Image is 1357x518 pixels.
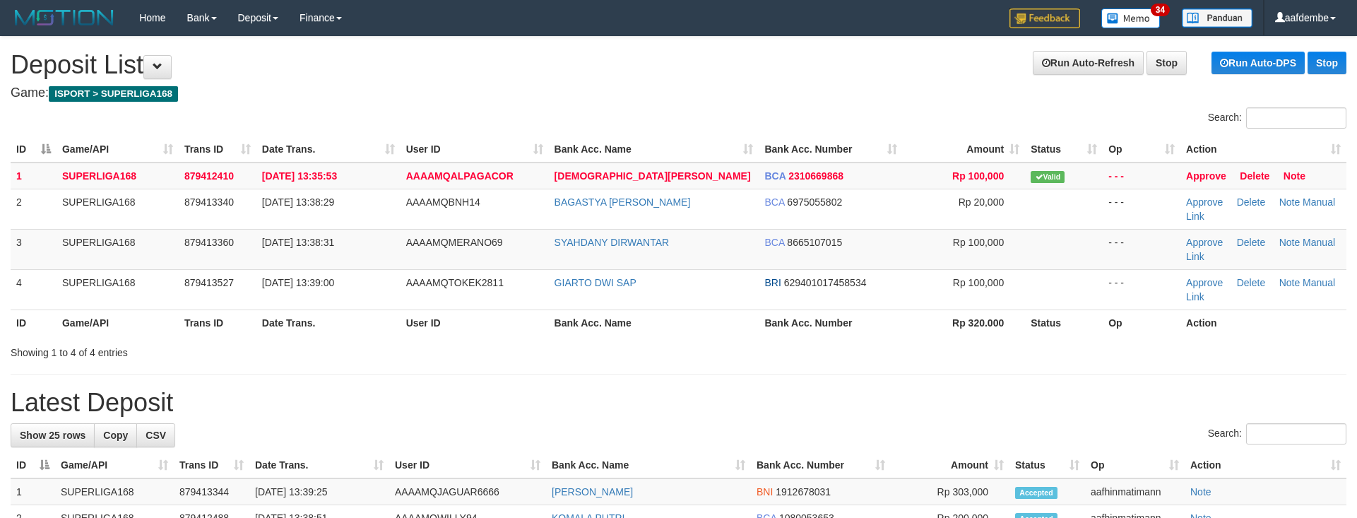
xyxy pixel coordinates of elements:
span: [DATE] 13:39:00 [262,277,334,288]
td: - - - [1103,189,1180,229]
a: BAGASTYA [PERSON_NAME] [555,196,691,208]
span: [DATE] 13:35:53 [262,170,337,182]
img: MOTION_logo.png [11,7,118,28]
span: Accepted [1015,487,1057,499]
input: Search: [1246,423,1346,445]
td: aafhinmatimann [1085,478,1185,505]
th: Action: activate to sort column ascending [1180,136,1346,163]
th: Amount: activate to sort column ascending [891,452,1009,478]
span: BRI [764,277,781,288]
th: Op [1103,310,1180,336]
span: BCA [764,196,784,208]
span: BNI [757,486,773,498]
span: BCA [764,237,784,248]
a: SYAHDANY DIRWANTAR [555,237,670,248]
span: Copy 1912678031 to clipboard [776,486,831,498]
span: [DATE] 13:38:29 [262,196,334,208]
th: Bank Acc. Name: activate to sort column ascending [549,136,759,163]
span: 879413340 [184,196,234,208]
th: User ID: activate to sort column ascending [389,452,546,478]
a: Approve [1186,277,1223,288]
th: Date Trans.: activate to sort column ascending [256,136,401,163]
th: Rp 320.000 [903,310,1025,336]
th: Trans ID [179,310,256,336]
a: Stop [1146,51,1187,75]
span: Copy 6975055802 to clipboard [787,196,842,208]
span: 879413360 [184,237,234,248]
span: Show 25 rows [20,430,85,441]
td: - - - [1103,269,1180,310]
span: AAAAMQBNH14 [406,196,480,208]
span: Copy 629401017458534 to clipboard [784,277,867,288]
span: AAAAMQMERANO69 [406,237,503,248]
th: ID: activate to sort column descending [11,452,55,478]
span: [DATE] 13:38:31 [262,237,334,248]
a: Run Auto-DPS [1211,52,1305,74]
span: 34 [1151,4,1170,16]
td: 879413344 [174,478,249,505]
th: ID [11,310,57,336]
th: ID: activate to sort column descending [11,136,57,163]
span: 879412410 [184,170,234,182]
td: - - - [1103,163,1180,189]
a: Note [1279,277,1300,288]
span: Rp 100,000 [952,170,1004,182]
a: Approve [1186,196,1223,208]
td: AAAAMQJAGUAR6666 [389,478,546,505]
a: Note [1190,486,1211,498]
span: Copy 8665107015 to clipboard [787,237,842,248]
a: Manual Link [1186,277,1335,302]
a: Note [1279,237,1300,248]
td: 2 [11,189,57,229]
th: Bank Acc. Name: activate to sort column ascending [546,452,751,478]
span: AAAAMQTOKEK2811 [406,277,504,288]
span: Valid transaction [1031,171,1065,183]
th: Op: activate to sort column ascending [1085,452,1185,478]
div: Showing 1 to 4 of 4 entries [11,340,555,360]
th: Trans ID: activate to sort column ascending [179,136,256,163]
h1: Latest Deposit [11,389,1346,417]
td: 3 [11,229,57,269]
span: Copy [103,430,128,441]
a: Manual Link [1186,237,1335,262]
th: Amount: activate to sort column ascending [903,136,1025,163]
span: Copy 2310669868 to clipboard [788,170,843,182]
span: BCA [764,170,786,182]
th: Status: activate to sort column ascending [1025,136,1103,163]
label: Search: [1208,423,1346,445]
a: GIARTO DWI SAP [555,277,636,288]
th: User ID: activate to sort column ascending [401,136,549,163]
th: Game/API: activate to sort column ascending [57,136,179,163]
td: SUPERLIGA168 [57,163,179,189]
th: Bank Acc. Number: activate to sort column ascending [759,136,903,163]
th: Bank Acc. Name [549,310,759,336]
a: Copy [94,423,137,447]
th: Status: activate to sort column ascending [1009,452,1085,478]
td: 1 [11,478,55,505]
img: Button%20Memo.svg [1101,8,1161,28]
span: 879413527 [184,277,234,288]
span: Rp 20,000 [959,196,1005,208]
td: SUPERLIGA168 [57,189,179,229]
th: Op: activate to sort column ascending [1103,136,1180,163]
th: Trans ID: activate to sort column ascending [174,452,249,478]
th: Game/API: activate to sort column ascending [55,452,174,478]
h1: Deposit List [11,51,1346,79]
th: Status [1025,310,1103,336]
td: [DATE] 13:39:25 [249,478,389,505]
td: SUPERLIGA168 [57,269,179,310]
label: Search: [1208,107,1346,129]
a: Stop [1308,52,1346,74]
img: panduan.png [1182,8,1252,28]
a: [PERSON_NAME] [552,486,633,498]
a: Show 25 rows [11,423,95,447]
th: Date Trans. [256,310,401,336]
h4: Game: [11,86,1346,100]
th: Bank Acc. Number [759,310,903,336]
td: SUPERLIGA168 [57,229,179,269]
a: Delete [1237,277,1265,288]
a: [DEMOGRAPHIC_DATA][PERSON_NAME] [555,170,751,182]
a: Delete [1240,170,1269,182]
td: SUPERLIGA168 [55,478,174,505]
a: Manual Link [1186,196,1335,222]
